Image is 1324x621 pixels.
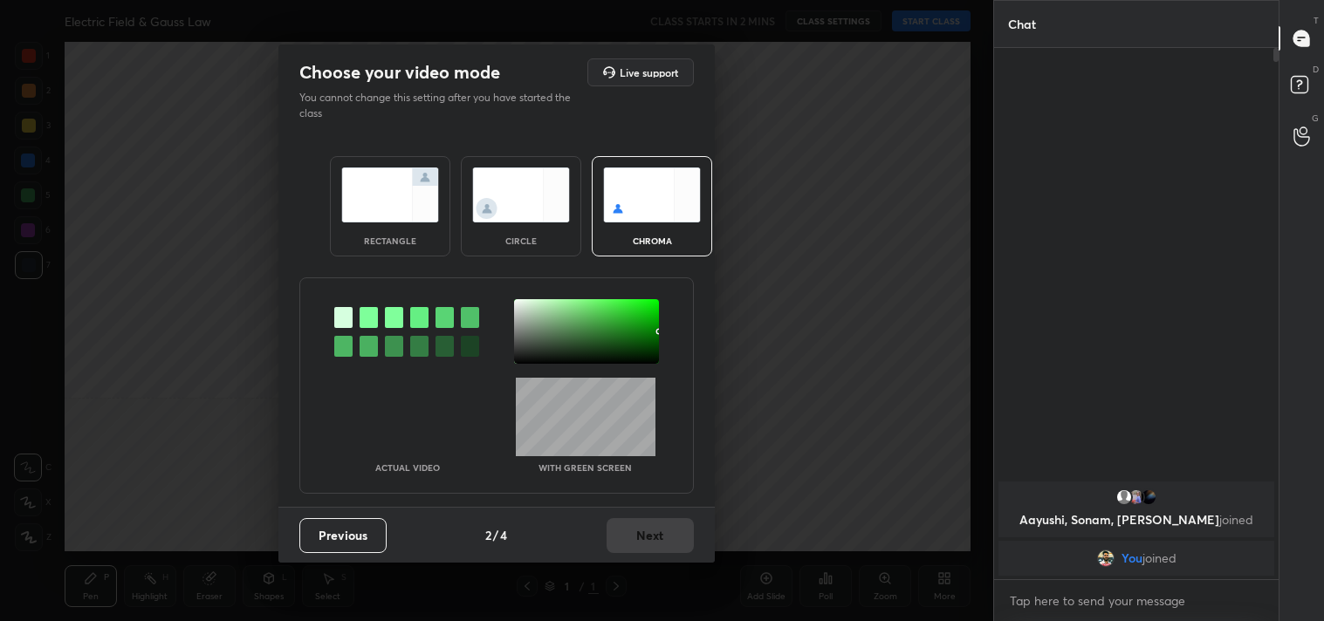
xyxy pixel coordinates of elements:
[1314,14,1319,27] p: T
[1009,513,1264,527] p: Aayushi, Sonam, [PERSON_NAME]
[1121,551,1142,565] span: You
[1142,551,1176,565] span: joined
[299,61,500,84] h2: Choose your video mode
[617,236,687,245] div: chroma
[500,526,507,544] h4: 4
[620,67,678,78] h5: Live support
[299,90,582,121] p: You cannot change this setting after you have started the class
[1140,488,1157,506] img: cb0dd99693cd475aa94d1a2d7d3f5a41.jpg
[539,463,632,472] p: With green screen
[486,236,556,245] div: circle
[1115,488,1133,506] img: default.png
[1128,488,1145,506] img: f7bd9bf0533e44e79a3867f505f4f399.jpg
[355,236,425,245] div: rectangle
[485,526,491,544] h4: 2
[994,478,1279,579] div: grid
[1312,112,1319,125] p: G
[341,167,439,222] img: normalScreenIcon.ae25ed63.svg
[603,167,701,222] img: chromaScreenIcon.c19ab0a0.svg
[299,518,387,553] button: Previous
[472,167,570,222] img: circleScreenIcon.acc0effb.svg
[1313,63,1319,76] p: D
[1219,511,1253,528] span: joined
[994,1,1050,47] p: Chat
[493,526,498,544] h4: /
[1096,549,1114,567] img: f94f666b75404537a3dc3abc1e0511f3.jpg
[375,463,440,472] p: Actual Video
